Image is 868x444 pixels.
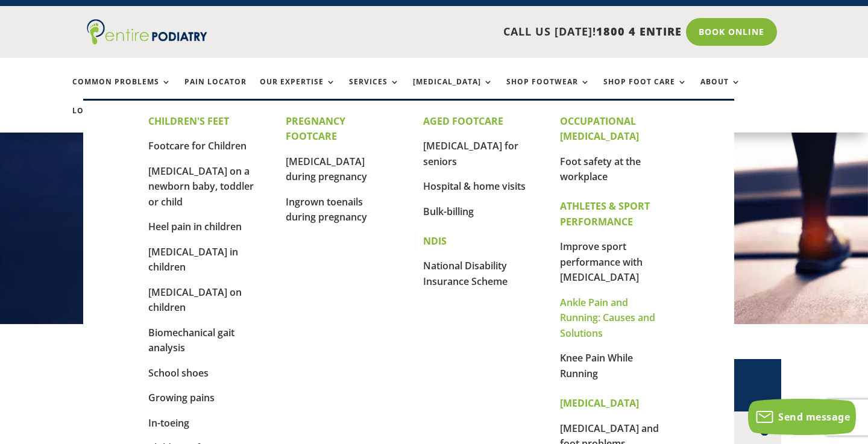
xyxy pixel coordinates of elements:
[423,205,474,218] a: Bulk-billing
[506,78,590,104] a: Shop Footwear
[148,326,234,355] a: Biomechanical gait analysis
[148,114,229,128] strong: CHILDREN'S FEET
[560,155,641,184] a: Foot safety at the workplace
[560,199,650,228] strong: ATHLETES & SPORT PERFORMANCE
[286,114,345,143] strong: PREGNANCY FOOTCARE
[686,18,777,46] a: Book Online
[423,114,503,128] strong: AGED FOOTCARE
[423,234,447,248] strong: NDIS
[700,78,741,104] a: About
[423,259,508,288] a: National Disability Insurance Scheme
[286,155,367,184] a: [MEDICAL_DATA] during pregnancy
[560,240,643,284] a: Improve sport performance with [MEDICAL_DATA]
[560,396,639,410] strong: [MEDICAL_DATA]
[148,245,238,274] a: [MEDICAL_DATA] in children
[603,78,687,104] a: Shop Foot Care
[260,78,336,104] a: Our Expertise
[184,78,247,104] a: Pain Locator
[423,180,526,193] a: Hospital & home visits
[596,24,682,39] span: 1800 4 ENTIRE
[148,391,215,404] a: Growing pains
[72,78,171,104] a: Common Problems
[423,139,518,168] a: [MEDICAL_DATA] for seniors
[286,195,367,224] a: Ingrown toenails during pregnancy
[148,416,189,430] a: In-toeing
[87,19,207,45] img: logo (1)
[87,35,207,47] a: Entire Podiatry
[778,410,850,424] span: Send message
[560,114,639,143] strong: OCCUPATIONAL [MEDICAL_DATA]
[247,24,682,40] p: CALL US [DATE]!
[349,78,400,104] a: Services
[148,366,209,380] a: School shoes
[148,139,247,152] a: Footcare for Children
[148,220,242,233] a: Heel pain in children
[148,164,254,208] a: [MEDICAL_DATA] on a newborn baby, toddler or child
[748,399,856,435] button: Send message
[72,107,133,133] a: Locations
[560,351,633,380] a: Knee Pain While Running
[560,296,655,340] a: Ankle Pain and Running: Causes and Solutions
[413,78,493,104] a: [MEDICAL_DATA]
[148,286,242,314] a: [MEDICAL_DATA] on children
